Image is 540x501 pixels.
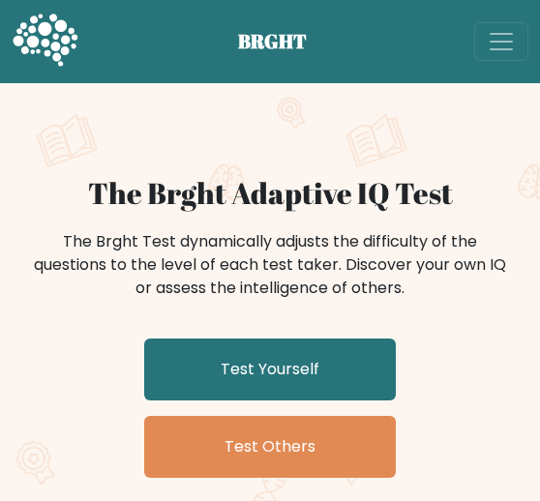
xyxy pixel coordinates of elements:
[28,230,512,300] div: The Brght Test dynamically adjusts the difficulty of the questions to the level of each test take...
[144,416,396,478] a: Test Others
[12,176,528,211] h1: The Brght Adaptive IQ Test
[238,27,331,56] span: BRGHT
[474,22,528,61] button: Toggle navigation
[144,339,396,400] a: Test Yourself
